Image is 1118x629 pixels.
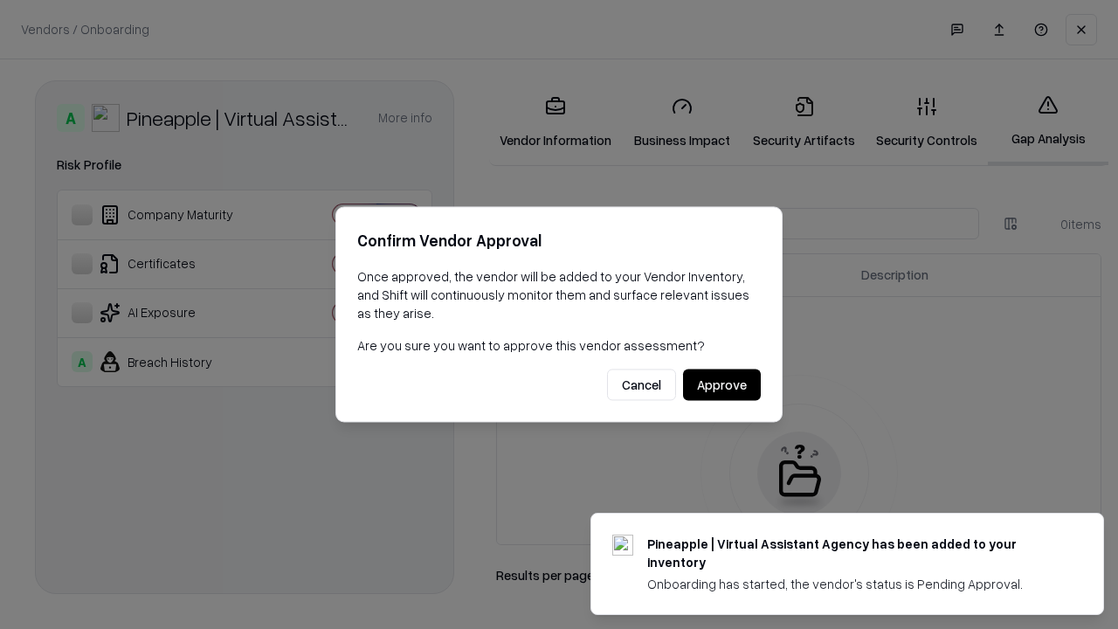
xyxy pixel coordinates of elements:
[647,575,1061,593] div: Onboarding has started, the vendor's status is Pending Approval.
[357,228,761,253] h2: Confirm Vendor Approval
[612,535,633,556] img: trypineapple.com
[607,370,676,401] button: Cancel
[357,267,761,322] p: Once approved, the vendor will be added to your Vendor Inventory, and Shift will continuously mon...
[647,535,1061,571] div: Pineapple | Virtual Assistant Agency has been added to your inventory
[357,336,761,355] p: Are you sure you want to approve this vendor assessment?
[683,370,761,401] button: Approve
